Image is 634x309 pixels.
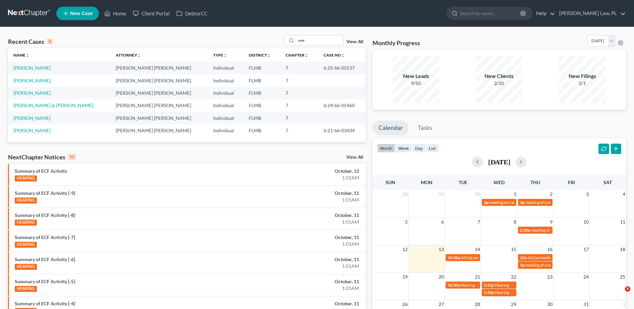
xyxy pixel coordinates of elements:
[249,278,359,285] div: October, 11
[393,80,440,87] div: 9/10
[249,219,359,225] div: 1:01AM
[546,273,553,281] span: 23
[510,300,517,308] span: 29
[556,7,626,19] a: [PERSON_NAME] Law, PL
[426,144,439,153] button: list
[110,112,208,124] td: [PERSON_NAME] [PERSON_NAME]
[372,121,409,135] a: Calendar
[280,99,318,112] td: 7
[525,262,561,267] span: meeting of creditors
[461,255,487,260] span: 341(a) meeting
[280,112,318,124] td: 7
[243,87,281,99] td: FLMB
[520,228,530,233] span: 2:30p
[15,175,37,181] div: HEARING
[208,99,243,112] td: Individual
[243,99,281,112] td: FLMB
[110,124,208,137] td: [PERSON_NAME] [PERSON_NAME]
[15,301,75,306] a: Summary of ECF Activity [-4]
[477,218,481,226] span: 7
[249,212,359,219] div: October, 11
[393,72,440,80] div: New Leads
[13,78,51,83] a: [PERSON_NAME]
[243,124,281,137] td: FLMB
[459,179,467,185] span: Tue
[15,279,75,284] a: Summary of ECF Activity [-5]
[15,220,37,226] div: HEARING
[386,179,395,185] span: Sun
[208,62,243,74] td: Individual
[546,300,553,308] span: 30
[474,190,481,198] span: 30
[8,37,53,46] div: Recent Cases
[15,286,37,292] div: HEARING
[495,290,509,295] span: Hearing
[549,190,553,198] span: 2
[460,7,521,19] input: Search by name...
[243,74,281,87] td: FLMB
[249,263,359,269] div: 1:01AM
[110,99,208,112] td: [PERSON_NAME] [PERSON_NAME]
[280,62,318,74] td: 7
[585,190,589,198] span: 3
[70,11,93,16] span: New Case
[267,54,271,58] i: unfold_more
[533,7,555,19] a: Help
[622,190,626,198] span: 4
[249,168,359,174] div: October, 12
[489,200,524,205] span: meeting of creditors
[15,190,75,196] a: Summary of ECF Activity [-9]
[412,121,438,135] a: Tasks
[208,112,243,124] td: Individual
[249,174,359,181] div: 1:01AM
[110,87,208,99] td: [PERSON_NAME] [PERSON_NAME]
[15,256,75,262] a: Summary of ECF Activity [-6]
[546,245,553,253] span: 16
[318,99,365,112] td: 6:24-bk-05460
[583,300,589,308] span: 31
[101,7,129,19] a: Home
[213,53,227,58] a: Typeunfold_more
[249,300,359,307] div: October, 11
[513,190,517,198] span: 1
[13,115,51,121] a: [PERSON_NAME]
[249,190,359,197] div: October, 11
[110,74,208,87] td: [PERSON_NAME] [PERSON_NAME]
[318,124,365,137] td: 6:21-bk-03434
[448,255,460,260] span: 10:30a
[208,87,243,99] td: Individual
[476,80,523,87] div: 2/10
[68,154,76,160] div: 10
[525,200,561,205] span: meeting of creditors
[13,53,30,58] a: Nameunfold_more
[110,62,208,74] td: [PERSON_NAME] [PERSON_NAME]
[484,200,488,205] span: 3p
[619,245,626,253] span: 18
[280,124,318,137] td: 7
[488,158,510,165] h2: [DATE]
[13,90,51,96] a: [PERSON_NAME]
[484,283,494,288] span: 1:30p
[341,54,345,58] i: unfold_more
[13,128,51,133] a: [PERSON_NAME]
[243,112,281,124] td: FLMB
[47,38,53,45] div: 6
[346,155,363,160] a: View All
[402,190,408,198] span: 28
[603,179,612,185] span: Sat
[527,255,554,260] span: 341(a) meeting
[173,7,211,19] a: DebtorCC
[395,144,412,153] button: week
[243,62,281,74] td: FLMB
[13,65,51,71] a: [PERSON_NAME]
[15,242,37,248] div: HEARING
[208,124,243,137] td: Individual
[116,53,141,58] a: Attorneyunfold_more
[438,190,445,198] span: 29
[249,234,359,241] div: October, 11
[568,179,575,185] span: Fri
[15,198,37,204] div: HEARING
[583,245,589,253] span: 17
[372,39,420,47] h3: Monthly Progress
[510,245,517,253] span: 15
